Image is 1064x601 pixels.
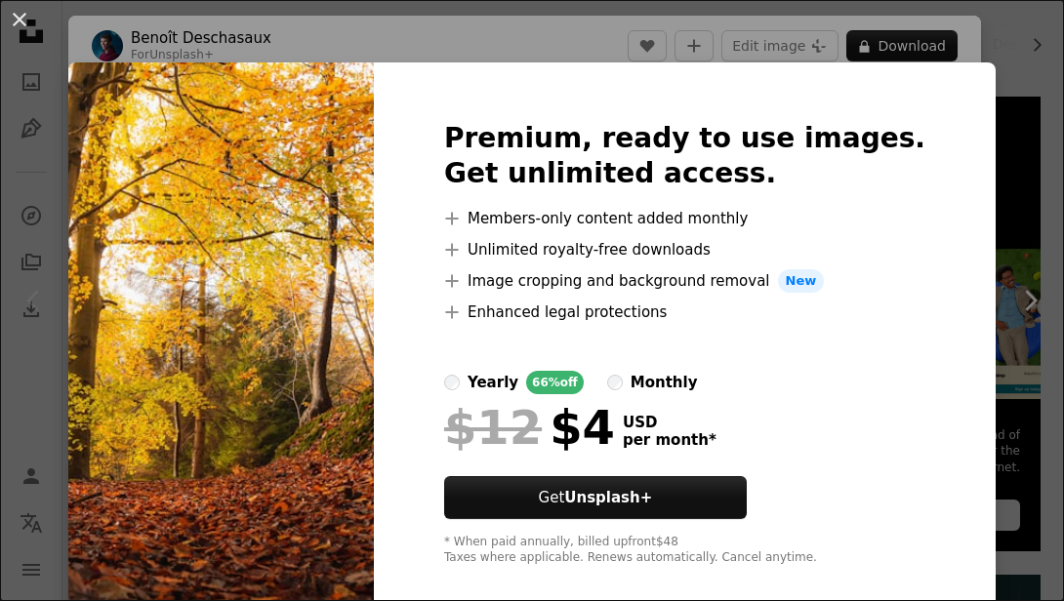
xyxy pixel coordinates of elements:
input: monthly [607,375,623,390]
div: $4 [444,402,615,453]
li: Enhanced legal protections [444,300,925,324]
li: Unlimited royalty-free downloads [444,238,925,261]
li: Members-only content added monthly [444,207,925,230]
button: GetUnsplash+ [444,476,747,519]
h2: Premium, ready to use images. Get unlimited access. [444,121,925,191]
div: monthly [631,371,698,394]
span: per month * [623,431,716,449]
li: Image cropping and background removal [444,269,925,293]
span: $12 [444,402,542,453]
div: 66% off [526,371,584,394]
input: yearly66%off [444,375,460,390]
div: * When paid annually, billed upfront $48 Taxes where applicable. Renews automatically. Cancel any... [444,535,925,566]
span: USD [623,414,716,431]
strong: Unsplash+ [564,489,652,506]
span: New [778,269,825,293]
div: yearly [468,371,518,394]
